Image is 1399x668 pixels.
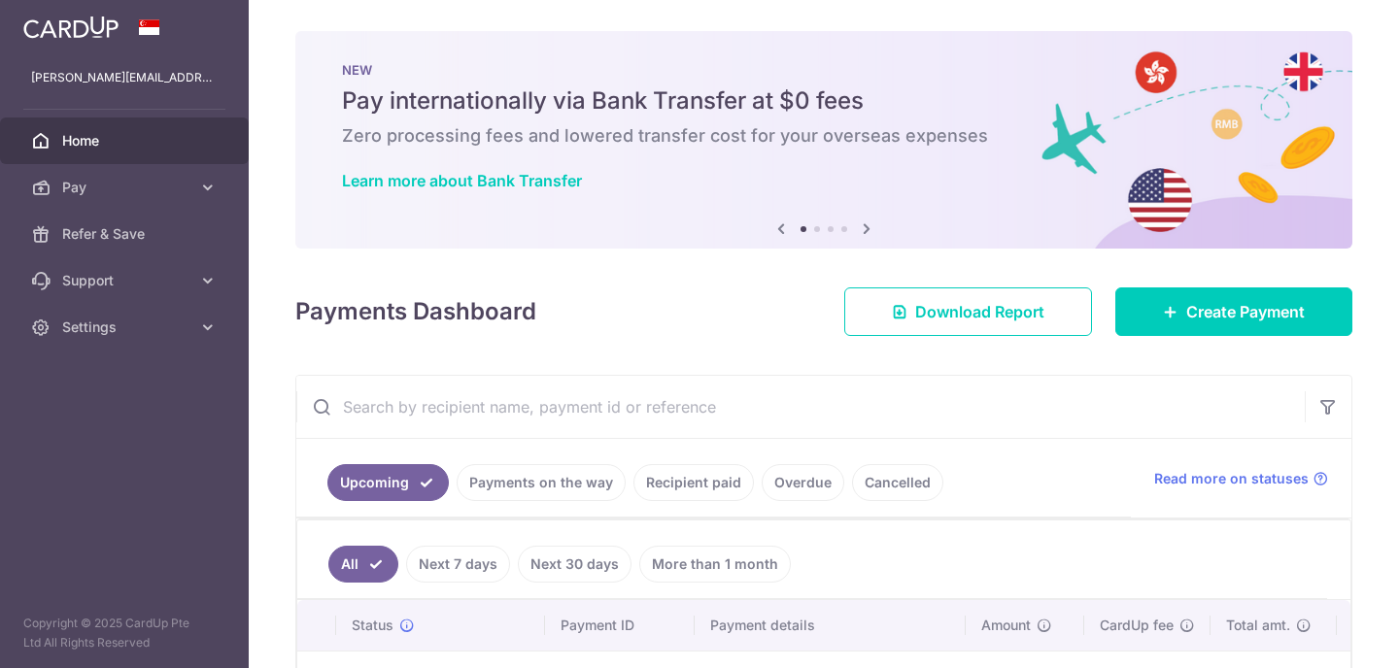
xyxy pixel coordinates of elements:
[62,224,190,244] span: Refer & Save
[639,546,791,583] a: More than 1 month
[915,300,1044,323] span: Download Report
[1154,469,1309,488] span: Read more on statuses
[762,464,844,501] a: Overdue
[1115,287,1352,336] a: Create Payment
[633,464,754,501] a: Recipient paid
[457,464,626,501] a: Payments on the way
[342,124,1306,148] h6: Zero processing fees and lowered transfer cost for your overseas expenses
[352,616,393,635] span: Status
[981,616,1031,635] span: Amount
[852,464,943,501] a: Cancelled
[295,294,536,329] h4: Payments Dashboard
[518,546,631,583] a: Next 30 days
[406,546,510,583] a: Next 7 days
[328,546,398,583] a: All
[327,464,449,501] a: Upcoming
[1186,300,1305,323] span: Create Payment
[62,271,190,290] span: Support
[342,171,582,190] a: Learn more about Bank Transfer
[1100,616,1174,635] span: CardUp fee
[545,600,695,651] th: Payment ID
[62,317,190,337] span: Settings
[695,600,966,651] th: Payment details
[1154,469,1328,488] a: Read more on statuses
[31,68,218,87] p: [PERSON_NAME][EMAIL_ADDRESS][DOMAIN_NAME]
[342,85,1306,117] h5: Pay internationally via Bank Transfer at $0 fees
[342,62,1306,78] p: NEW
[62,178,190,197] span: Pay
[23,16,119,39] img: CardUp
[295,31,1352,249] img: Bank transfer banner
[844,287,1092,336] a: Download Report
[1226,616,1290,635] span: Total amt.
[296,376,1305,438] input: Search by recipient name, payment id or reference
[62,131,190,150] span: Home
